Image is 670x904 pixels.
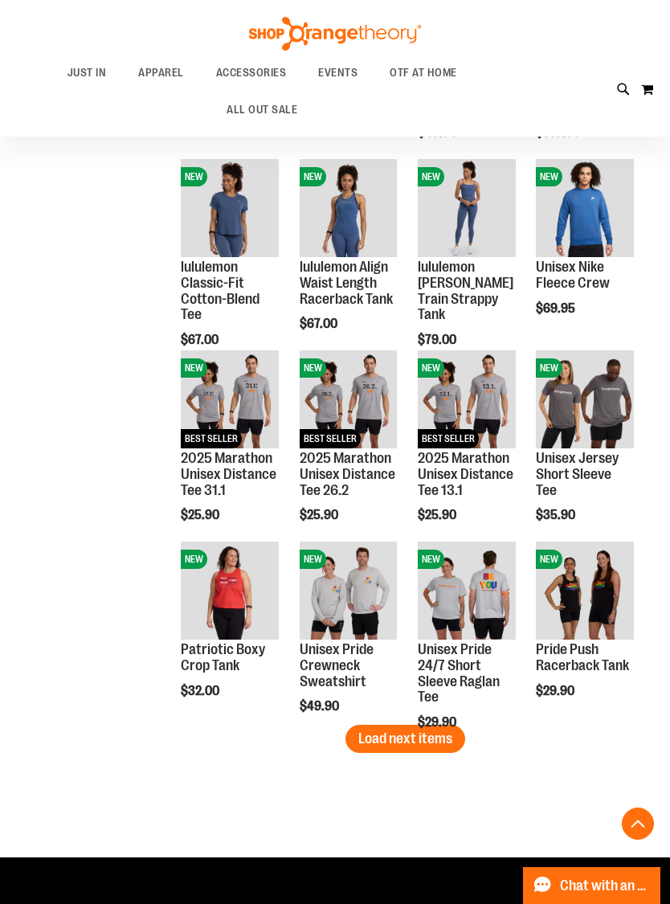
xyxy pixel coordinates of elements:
button: Load next items [345,725,465,753]
div: product [528,534,641,738]
a: 2025 Marathon Unisex Distance Tee 31.1 [181,450,276,498]
a: 2025 Marathon Unisex Distance Tee 13.1NEWBEST SELLER [418,350,515,450]
span: $35.90 [536,508,578,522]
img: lululemon Classic-Fit Cotton-Blend Tee [181,159,278,256]
a: Unisex Pride 24/7 Short Sleeve Raglan Tee [418,641,500,705]
span: NEW [181,167,207,186]
span: NEW [300,167,326,186]
img: Unisex Nike Fleece Crew [536,159,633,256]
img: lululemon Wunder Train Strappy Tank [418,159,515,256]
span: ALL OUT SALE [227,92,297,128]
div: product [528,342,641,563]
button: Back To Top [622,808,654,840]
div: product [173,342,286,563]
span: BEST SELLER [418,429,479,448]
div: product [292,534,405,755]
span: $79.00 [418,333,459,347]
span: OTF AT HOME [390,55,457,91]
span: NEW [536,550,562,569]
div: product [173,534,286,738]
span: ACCESSORIES [216,55,287,91]
img: Pride Push Racerback Tank [536,542,633,639]
a: 2025 Marathon Unisex Distance Tee 13.1 [418,450,513,498]
img: 2025 Marathon Unisex Distance Tee 26.2 [300,350,397,448]
a: Unisex Jersey Short Sleeve TeeNEW [536,350,633,450]
img: Unisex Pride Crewneck Sweatshirt [300,542,397,639]
img: lululemon Align Waist Length Racerback Tank [300,159,397,256]
a: Patriotic Boxy Crop Tank [181,641,265,673]
span: $25.90 [418,508,459,522]
a: lululemon Align Waist Length Racerback TankNEW [300,159,397,259]
img: Unisex Jersey Short Sleeve Tee [536,350,633,448]
span: $69.95 [536,301,578,316]
a: Unisex Jersey Short Sleeve Tee [536,450,619,498]
a: Unisex Pride Crewneck SweatshirtNEW [300,542,397,641]
div: product [410,342,523,563]
a: 2025 Marathon Unisex Distance Tee 31.1NEWBEST SELLER [181,350,278,450]
div: product [292,151,405,372]
span: APPAREL [138,55,184,91]
span: $67.00 [181,333,221,347]
a: Patriotic Boxy Crop TankNEW [181,542,278,641]
a: Unisex Nike Fleece Crew [536,259,610,291]
span: BEST SELLER [300,429,361,448]
span: NEW [300,358,326,378]
a: 2025 Marathon Unisex Distance Tee 26.2 [300,450,395,498]
a: 2025 Marathon Unisex Distance Tee 26.2NEWBEST SELLER [300,350,397,450]
span: $49.90 [300,699,341,714]
div: product [410,534,523,771]
div: product [528,151,641,356]
span: NEW [418,550,444,569]
img: 2025 Marathon Unisex Distance Tee 31.1 [181,350,278,448]
span: NEW [418,358,444,378]
a: Pride Push Racerback TankNEW [536,542,633,641]
img: Shop Orangetheory [247,17,423,51]
div: product [410,151,523,388]
a: lululemon Classic-Fit Cotton-Blend Tee [181,259,259,322]
span: NEW [536,167,562,186]
div: product [173,151,286,388]
a: Unisex Pride 24/7 Short Sleeve Raglan TeeNEW [418,542,515,641]
span: NEW [181,358,207,378]
a: lululemon [PERSON_NAME] Train Strappy Tank [418,259,513,322]
img: 2025 Marathon Unisex Distance Tee 13.1 [418,350,515,448]
span: NEW [300,550,326,569]
span: JUST IN [67,55,107,91]
span: NEW [536,358,562,378]
span: BEST SELLER [181,429,242,448]
div: product [292,342,405,563]
a: Unisex Nike Fleece CrewNEW [536,159,633,259]
a: Unisex Pride Crewneck Sweatshirt [300,641,374,689]
span: $29.90 [536,684,577,698]
a: Pride Push Racerback Tank [536,641,629,673]
span: $25.90 [181,508,222,522]
a: lululemon Align Waist Length Racerback Tank [300,259,393,307]
span: $25.90 [300,508,341,522]
img: Patriotic Boxy Crop Tank [181,542,278,639]
span: $67.00 [300,317,340,331]
a: lululemon Wunder Train Strappy TankNEW [418,159,515,259]
span: NEW [418,167,444,186]
span: $32.00 [181,684,222,698]
button: Chat with an Expert [523,867,661,904]
a: lululemon Classic-Fit Cotton-Blend TeeNEW [181,159,278,259]
img: Unisex Pride 24/7 Short Sleeve Raglan Tee [418,542,515,639]
span: NEW [181,550,207,569]
span: $29.90 [418,715,459,730]
span: Chat with an Expert [560,878,651,894]
span: Load next items [358,730,452,747]
span: EVENTS [318,55,357,91]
